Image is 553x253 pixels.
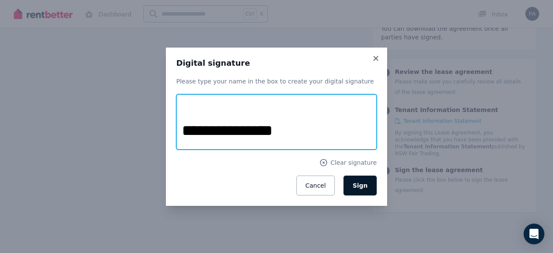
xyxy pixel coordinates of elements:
[343,176,377,195] button: Sign
[176,77,377,86] p: Please type your name in the box to create your digital signature
[524,224,544,244] div: Open Intercom Messenger
[296,176,335,195] button: Cancel
[331,158,377,167] span: Clear signature
[176,58,377,68] h3: Digital signature
[353,182,368,189] span: Sign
